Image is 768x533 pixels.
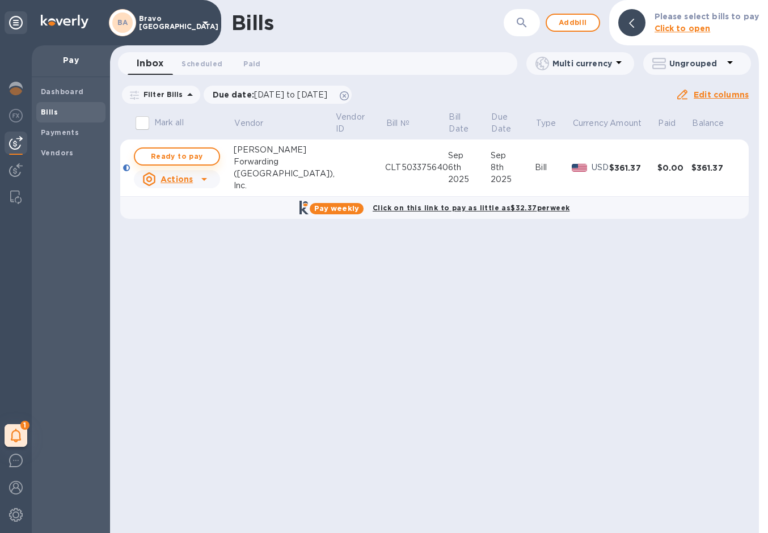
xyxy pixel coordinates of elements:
p: Bravo [GEOGRAPHIC_DATA] [139,15,196,31]
p: Filter Bills [139,90,183,99]
b: Vendors [41,149,74,157]
span: Inbox [137,56,163,71]
div: [PERSON_NAME] [234,144,335,156]
span: Paid [243,58,260,70]
button: Addbill [546,14,600,32]
p: Due date : [213,89,334,100]
div: 6th [448,162,491,174]
b: Payments [41,128,79,137]
p: Vendor ID [336,111,370,135]
div: Due date:[DATE] to [DATE] [204,86,352,104]
p: Pay [41,54,101,66]
b: Click to open [655,24,711,33]
img: Logo [41,15,88,28]
button: Ready to pay [134,147,220,166]
div: $361.37 [609,162,657,174]
span: Type [536,117,571,129]
u: Edit columns [694,90,749,99]
div: 8th [491,162,535,174]
span: Ready to pay [144,150,210,163]
div: $361.37 [691,162,740,174]
div: Sep [448,150,491,162]
p: Type [536,117,556,129]
span: Scheduled [182,58,222,70]
div: CLT503375640 [385,162,448,174]
b: Please select bills to pay [655,12,759,21]
u: Actions [161,175,193,184]
b: Pay weekly [314,204,359,213]
div: 2025 [448,174,491,185]
div: Forwarding [234,156,335,168]
span: Amount [610,117,656,129]
span: Due Date [491,111,534,135]
p: Ungrouped [669,58,723,69]
div: $0.00 [657,162,691,174]
span: Vendor ID [336,111,385,135]
img: USD [572,164,587,172]
span: Balance [692,117,739,129]
b: Dashboard [41,87,84,96]
p: Bill № [386,117,410,129]
span: 1 [20,421,29,430]
span: Bill № [386,117,424,129]
span: Vendor [234,117,278,129]
p: Due Date [491,111,519,135]
span: [DATE] to [DATE] [254,90,327,99]
p: Amount [610,117,642,129]
div: ([GEOGRAPHIC_DATA]), [234,168,335,180]
p: Currency [573,117,608,129]
b: Click on this link to pay as little as $32.37 per week [373,204,569,212]
p: Mark all [154,117,184,129]
p: Balance [692,117,724,129]
p: Multi currency [552,58,612,69]
div: Inc. [234,180,335,192]
p: Vendor [234,117,263,129]
p: Paid [658,117,676,129]
span: Add bill [556,16,590,29]
p: USD [592,162,609,174]
h1: Bills [231,11,273,35]
span: Bill Date [449,111,490,135]
div: Sep [491,150,535,162]
div: Bill [535,162,572,174]
p: Bill Date [449,111,475,135]
div: Unpin categories [5,11,27,34]
div: 2025 [491,174,535,185]
span: Paid [658,117,690,129]
img: Foreign exchange [9,109,23,122]
b: Bills [41,108,58,116]
b: BA [117,18,128,27]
